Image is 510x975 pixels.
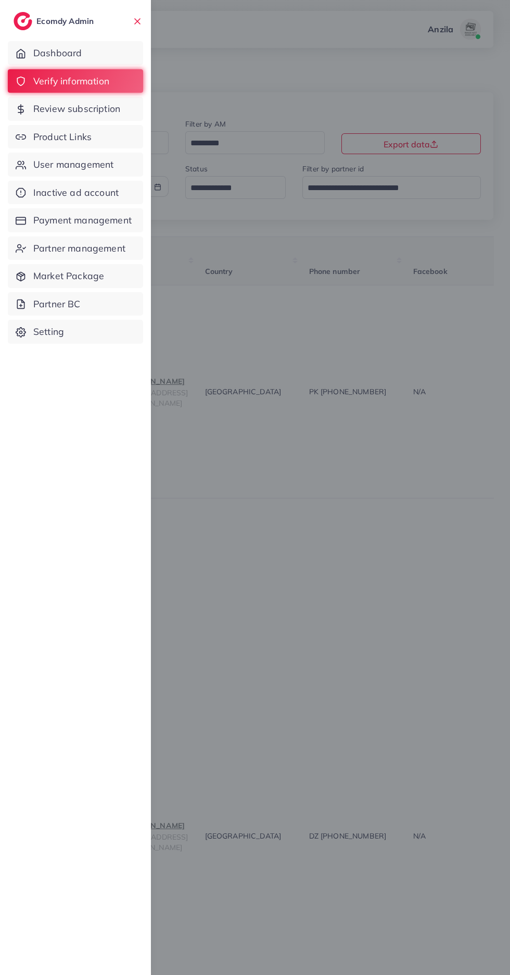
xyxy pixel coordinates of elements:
[36,16,96,26] h2: Ecomdy Admin
[33,242,125,255] span: Partner management
[33,46,82,60] span: Dashboard
[33,297,81,311] span: Partner BC
[33,102,120,116] span: Review subscription
[8,208,143,232] a: Payment management
[8,125,143,149] a: Product Links
[33,158,113,171] span: User management
[8,97,143,121] a: Review subscription
[33,325,64,339] span: Setting
[8,264,143,288] a: Market Package
[8,181,143,205] a: Inactive ad account
[8,292,143,316] a: Partner BC
[8,69,143,93] a: Verify information
[33,130,92,144] span: Product Links
[8,153,143,177] a: User management
[8,41,143,65] a: Dashboard
[14,12,32,30] img: logo
[33,186,119,199] span: Inactive ad account
[8,320,143,344] a: Setting
[14,12,96,30] a: logoEcomdy Admin
[33,269,104,283] span: Market Package
[33,214,132,227] span: Payment management
[33,74,109,88] span: Verify information
[8,236,143,260] a: Partner management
